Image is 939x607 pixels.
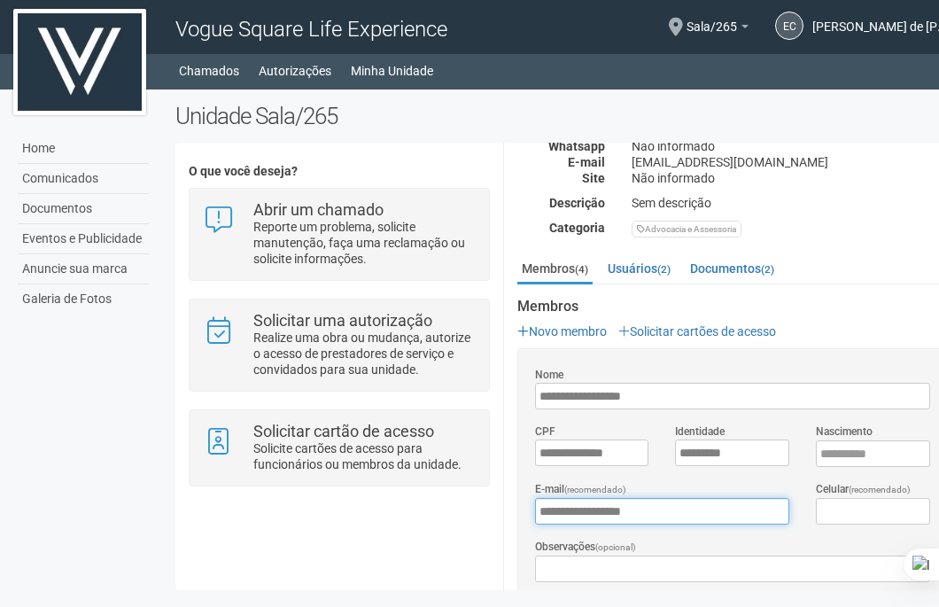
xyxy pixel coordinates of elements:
a: Solicitar cartão de acesso Solicite cartões de acesso para funcionários ou membros da unidade. [203,424,475,472]
span: (recomendado) [564,485,626,494]
a: Chamados [179,58,239,83]
small: (2) [761,263,774,276]
a: Membros(4) [517,255,593,284]
a: Usuários(2) [603,255,675,282]
label: CPF [535,424,555,440]
label: Celular [816,481,911,498]
label: E-mail [535,481,626,498]
a: Solicitar uma autorização Realize uma obra ou mudança, autorize o acesso de prestadores de serviç... [203,313,475,377]
span: Sala/265 [687,3,737,34]
strong: Solicitar cartão de acesso [253,422,434,440]
small: (4) [575,263,588,276]
small: (2) [657,263,671,276]
a: Sala/265 [687,22,749,36]
a: Anuncie sua marca [18,254,149,284]
strong: E-mail [568,155,605,169]
a: Home [18,134,149,164]
strong: Solicitar uma autorização [253,311,432,330]
strong: Descrição [549,196,605,210]
a: Galeria de Fotos [18,284,149,314]
a: Abrir um chamado Reporte um problema, solicite manutenção, faça uma reclamação ou solicite inform... [203,202,475,267]
label: Observações [535,539,636,556]
p: Reporte um problema, solicite manutenção, faça uma reclamação ou solicite informações. [253,219,476,267]
label: Nascimento [816,424,873,440]
a: Solicitar cartões de acesso [618,324,776,339]
a: Eventos e Publicidade [18,224,149,254]
a: Comunicados [18,164,149,194]
a: Documentos [18,194,149,224]
img: logo.jpg [13,9,146,115]
h4: O que você deseja? [189,165,489,178]
label: Identidade [675,424,725,440]
strong: Abrir um chamado [253,200,384,219]
p: Solicite cartões de acesso para funcionários ou membros da unidade. [253,440,476,472]
span: Vogue Square Life Experience [175,17,447,42]
span: (opcional) [595,542,636,552]
strong: Whatsapp [548,139,605,153]
label: Nome [535,367,563,383]
span: (recomendado) [849,485,911,494]
a: EC [775,12,803,40]
div: Advocacia e Assessoria [632,221,741,237]
strong: Categoria [549,221,605,235]
a: Minha Unidade [351,58,433,83]
a: Autorizações [259,58,331,83]
p: Realize uma obra ou mudança, autorize o acesso de prestadores de serviço e convidados para sua un... [253,330,476,377]
strong: Site [582,171,605,185]
a: Documentos(2) [686,255,779,282]
a: Novo membro [517,324,607,339]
